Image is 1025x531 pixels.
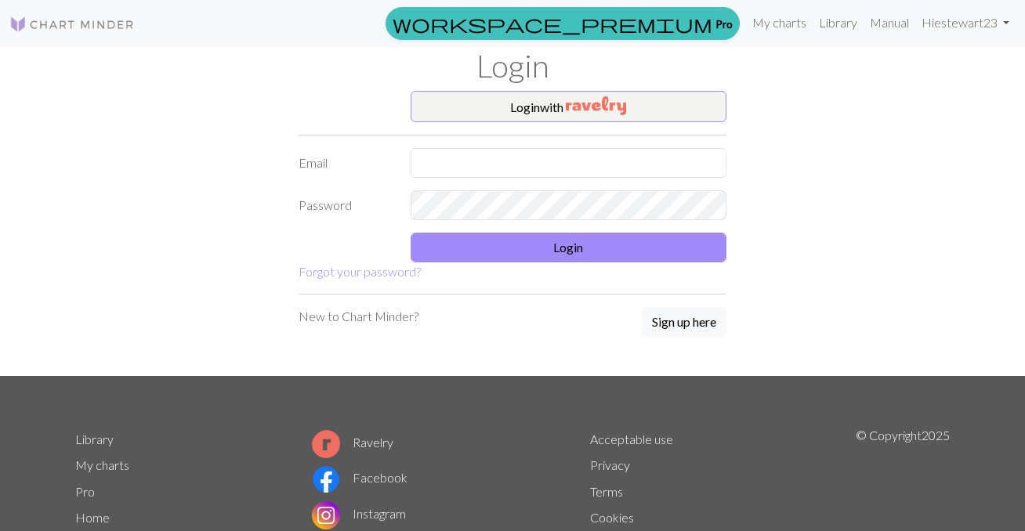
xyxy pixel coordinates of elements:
[642,307,726,338] a: Sign up here
[312,435,393,450] a: Ravelry
[299,264,421,279] a: Forgot your password?
[75,510,110,525] a: Home
[66,47,959,85] h1: Login
[411,91,727,122] button: Loginwith
[813,7,864,38] a: Library
[411,233,727,262] button: Login
[915,7,1016,38] a: Hiestewart23
[393,13,712,34] span: workspace_premium
[590,457,630,472] a: Privacy
[299,307,418,326] p: New to Chart Minder?
[566,96,626,115] img: Ravelry
[75,484,95,499] a: Pro
[312,506,406,521] a: Instagram
[386,7,740,40] a: Pro
[289,148,401,178] label: Email
[312,430,340,458] img: Ravelry logo
[289,190,401,220] label: Password
[312,470,407,485] a: Facebook
[75,457,129,472] a: My charts
[590,484,623,499] a: Terms
[864,7,915,38] a: Manual
[590,432,673,446] a: Acceptable use
[9,15,135,34] img: Logo
[590,510,634,525] a: Cookies
[75,432,114,446] a: Library
[642,307,726,337] button: Sign up here
[746,7,813,38] a: My charts
[312,465,340,493] img: Facebook logo
[312,501,340,529] img: Instagram logo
